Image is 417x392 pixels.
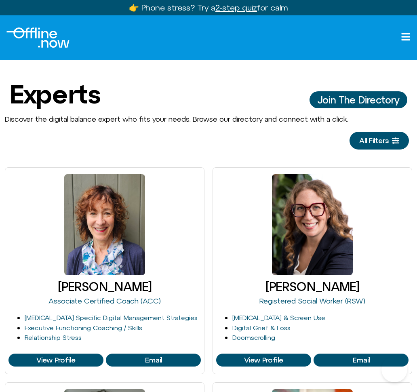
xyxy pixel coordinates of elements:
[215,3,257,12] u: 2-step quiz
[314,354,409,367] a: View Profile of Blair Wexler-Singer
[350,132,409,150] a: All Filters
[359,137,389,145] span: All Filters
[25,324,142,331] a: Executive Functioning Coaching / Skills
[381,356,407,382] iframe: Botpress
[265,280,359,293] a: [PERSON_NAME]
[6,27,69,48] div: Logo
[6,27,69,48] img: Offline.Now logo in white. Text of the words offline.now with a line going through the "O"
[36,356,76,364] span: View Profile
[8,354,103,367] a: View Profile of Aileen Crowne
[129,3,288,12] a: 👉 Phone stress? Try a2-step quizfor calm
[310,91,407,108] a: Join The Director
[216,354,311,367] a: View Profile of Blair Wexler-Singer
[25,314,198,321] a: [MEDICAL_DATA] Specific Digital Management Strategies
[353,356,370,364] span: Email
[259,297,365,305] a: Registered Social Worker (RSW)
[5,115,348,123] span: Discover the digital balance expert who fits your needs. Browse our directory and connect with a ...
[232,324,291,331] a: Digital Grief & Loss
[58,280,152,293] a: [PERSON_NAME]
[232,334,275,341] a: Doomscrolling
[244,356,283,364] span: View Profile
[401,32,411,42] a: Open menu
[318,95,399,105] span: Join The Directory
[10,80,100,108] h1: Experts
[48,297,161,305] a: Associate Certified Coach (ACC)
[106,354,201,367] a: View Profile of Aileen Crowne
[145,356,162,364] span: Email
[232,314,325,321] a: [MEDICAL_DATA] & Screen Use
[25,334,82,341] a: Relationship Stress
